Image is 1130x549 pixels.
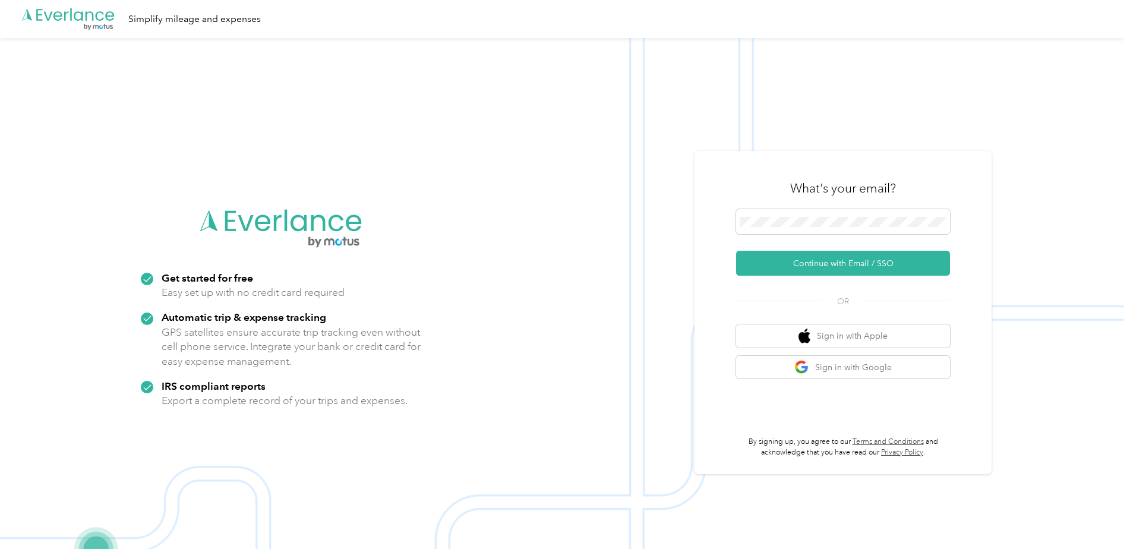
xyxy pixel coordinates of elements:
[736,437,950,457] p: By signing up, you agree to our and acknowledge that you have read our .
[853,437,924,446] a: Terms and Conditions
[790,180,896,197] h3: What's your email?
[162,285,345,300] p: Easy set up with no credit card required
[1063,482,1130,549] iframe: Everlance-gr Chat Button Frame
[736,324,950,348] button: apple logoSign in with Apple
[798,329,810,343] img: apple logo
[162,325,421,369] p: GPS satellites ensure accurate trip tracking even without cell phone service. Integrate your bank...
[162,380,266,392] strong: IRS compliant reports
[794,360,809,375] img: google logo
[162,272,253,284] strong: Get started for free
[736,251,950,276] button: Continue with Email / SSO
[881,448,923,457] a: Privacy Policy
[822,295,864,308] span: OR
[128,12,261,27] div: Simplify mileage and expenses
[162,393,408,408] p: Export a complete record of your trips and expenses.
[736,356,950,379] button: google logoSign in with Google
[162,311,326,323] strong: Automatic trip & expense tracking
